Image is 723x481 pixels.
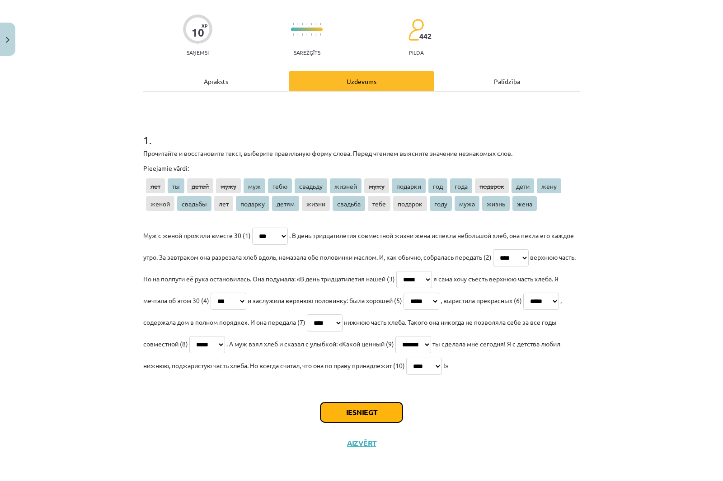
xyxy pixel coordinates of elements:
[320,402,403,422] button: Iesniegt
[289,71,434,91] div: Uzdevums
[143,71,289,91] div: Apraksts
[302,23,303,25] img: icon-short-line-57e1e144782c952c97e751825c79c345078a6d821885a25fce030b3d8c18986b.svg
[143,231,574,261] span: . В день тридцатилетия совместной жизни жена испекла небольшой хлеб, она пекла его каждое утро. З...
[146,196,174,211] span: женой
[187,178,213,193] span: детей
[168,178,184,193] span: ты
[428,178,447,193] span: год
[455,196,479,211] span: мужа
[419,32,432,40] span: 442
[248,296,402,304] span: и заслужила верхнюю половинку: была хорошей (5)
[302,33,303,36] img: icon-short-line-57e1e144782c952c97e751825c79c345078a6d821885a25fce030b3d8c18986b.svg
[183,49,212,56] p: Saņemsi
[512,196,537,211] span: жена
[482,196,510,211] span: жизнь
[295,178,327,193] span: свадьду
[143,149,580,158] p: Прочитайте и восстановите текст, выберите правильную форму слова. Перед чтением выясните значение...
[143,318,557,348] span: нижнюю часть хлеба. Такого она никогда не позволяла себе за все годы совместной (8)
[143,231,251,239] span: Муж с женой прожили вместе 30 (1)
[192,26,204,39] div: 10
[330,178,361,193] span: жизней
[143,118,580,146] h1: 1 .
[333,196,365,211] span: свадьба
[236,196,269,211] span: подарку
[143,163,580,173] p: Pieejamie vārdi:
[226,340,394,348] span: . А муж взял хлеб и сказал с улыбкой: «Какой ценный (9)
[364,178,389,193] span: мужу
[297,23,298,25] img: icon-short-line-57e1e144782c952c97e751825c79c345078a6d821885a25fce030b3d8c18986b.svg
[408,19,424,41] img: students-c634bb4e5e11cddfef0936a35e636f08e4e9abd3cc4e673bd6f9a4125e45ecb1.svg
[244,178,265,193] span: муж
[202,23,207,28] span: XP
[311,33,312,36] img: icon-short-line-57e1e144782c952c97e751825c79c345078a6d821885a25fce030b3d8c18986b.svg
[443,361,448,369] span: !»
[320,23,321,25] img: icon-short-line-57e1e144782c952c97e751825c79c345078a6d821885a25fce030b3d8c18986b.svg
[216,178,241,193] span: мужу
[6,37,9,43] img: icon-close-lesson-0947bae3869378f0d4975bcd49f059093ad1ed9edebbc8119c70593378902aed.svg
[475,178,509,193] span: подарок
[297,33,298,36] img: icon-short-line-57e1e144782c952c97e751825c79c345078a6d821885a25fce030b3d8c18986b.svg
[320,33,321,36] img: icon-short-line-57e1e144782c952c97e751825c79c345078a6d821885a25fce030b3d8c18986b.svg
[311,23,312,25] img: icon-short-line-57e1e144782c952c97e751825c79c345078a6d821885a25fce030b3d8c18986b.svg
[434,71,580,91] div: Palīdzība
[537,178,561,193] span: жену
[430,196,452,211] span: году
[393,196,427,211] span: подарок
[146,178,165,193] span: лет
[268,178,292,193] span: тебю
[392,178,426,193] span: подарки
[512,178,534,193] span: дети
[293,23,294,25] img: icon-short-line-57e1e144782c952c97e751825c79c345078a6d821885a25fce030b3d8c18986b.svg
[214,196,233,211] span: лет
[441,296,522,304] span: , вырастила прекрасных (6)
[293,33,294,36] img: icon-short-line-57e1e144782c952c97e751825c79c345078a6d821885a25fce030b3d8c18986b.svg
[302,196,330,211] span: жизни
[450,178,472,193] span: года
[368,196,390,211] span: тебе
[177,196,211,211] span: свадьбы
[272,196,299,211] span: детям
[344,439,379,448] button: Aizvērt
[409,49,423,56] p: pilda
[294,49,320,56] p: Sarežģīts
